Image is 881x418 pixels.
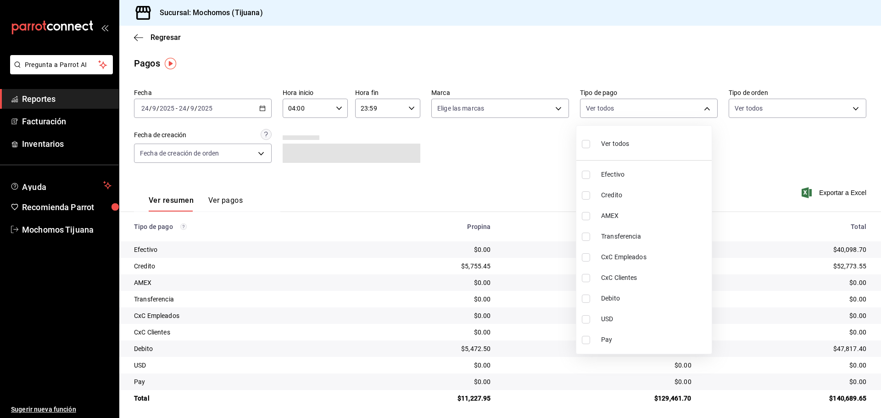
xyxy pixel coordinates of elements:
[601,139,629,149] span: Ver todos
[601,335,708,345] span: Pay
[601,190,708,200] span: Credito
[601,211,708,221] span: AMEX
[601,252,708,262] span: CxC Empleados
[165,58,176,69] img: Tooltip marker
[601,294,708,303] span: Debito
[601,170,708,179] span: Efectivo
[601,314,708,324] span: USD
[601,232,708,241] span: Transferencia
[601,273,708,283] span: CxC Clientes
